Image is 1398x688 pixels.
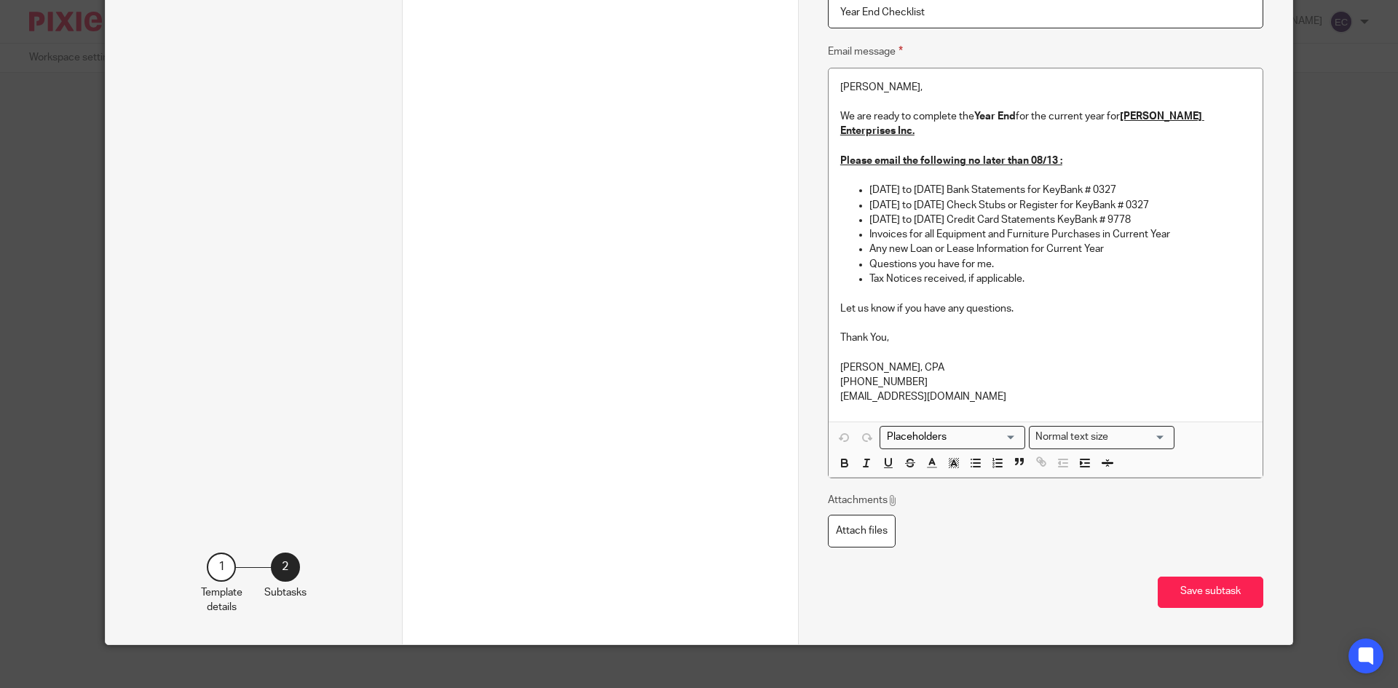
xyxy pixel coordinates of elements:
[201,585,242,615] p: Template details
[869,183,1251,197] p: [DATE] to [DATE] Bank Statements for KeyBank # 0327
[1029,426,1174,448] div: Search for option
[869,198,1251,213] p: [DATE] to [DATE] Check Stubs or Register for KeyBank # 0327
[840,109,1251,139] p: We are ready to complete the for the current year for
[264,585,307,600] p: Subtasks
[840,80,1251,95] p: [PERSON_NAME],
[840,331,1251,345] p: Thank You,
[869,272,1251,286] p: Tax Notices received, if applicable.
[869,227,1251,242] p: Invoices for all Equipment and Furniture Purchases in Current Year
[840,301,1251,316] p: Let us know if you have any questions.
[869,257,1251,272] p: Questions you have for me.
[840,156,1062,166] u: Please email the following no later than 08/13 :
[869,213,1251,227] p: [DATE] to [DATE] Credit Card Statements KeyBank # 9778
[828,515,896,547] label: Attach files
[882,430,1016,445] input: Search for option
[828,43,903,60] label: Email message
[880,426,1025,448] div: Search for option
[207,553,236,582] div: 1
[1032,430,1112,445] span: Normal text size
[840,360,1251,375] p: [PERSON_NAME], CPA
[840,375,1251,390] p: [PHONE_NUMBER]
[840,390,1251,404] p: [EMAIL_ADDRESS][DOMAIN_NAME]
[271,553,300,582] div: 2
[1158,577,1263,608] button: Save subtask
[869,242,1251,256] p: Any new Loan or Lease Information for Current Year
[974,111,1016,122] strong: Year End
[880,426,1025,448] div: Placeholders
[828,493,899,507] p: Attachments
[1029,426,1174,448] div: Text styles
[1113,430,1166,445] input: Search for option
